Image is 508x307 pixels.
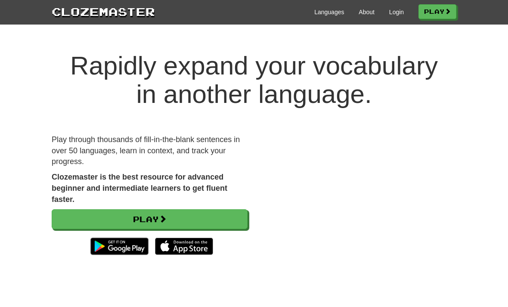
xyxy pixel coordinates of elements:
[52,134,248,167] p: Play through thousands of fill-in-the-blank sentences in over 50 languages, learn in context, and...
[52,3,155,19] a: Clozemaster
[86,233,153,259] img: Get it on Google Play
[52,173,227,203] strong: Clozemaster is the best resource for advanced beginner and intermediate learners to get fluent fa...
[314,8,344,16] a: Languages
[155,238,213,255] img: Download_on_the_App_Store_Badge_US-UK_135x40-25178aeef6eb6b83b96f5f2d004eda3bffbb37122de64afbaef7...
[389,8,404,16] a: Login
[52,209,248,229] a: Play
[418,4,456,19] a: Play
[359,8,375,16] a: About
